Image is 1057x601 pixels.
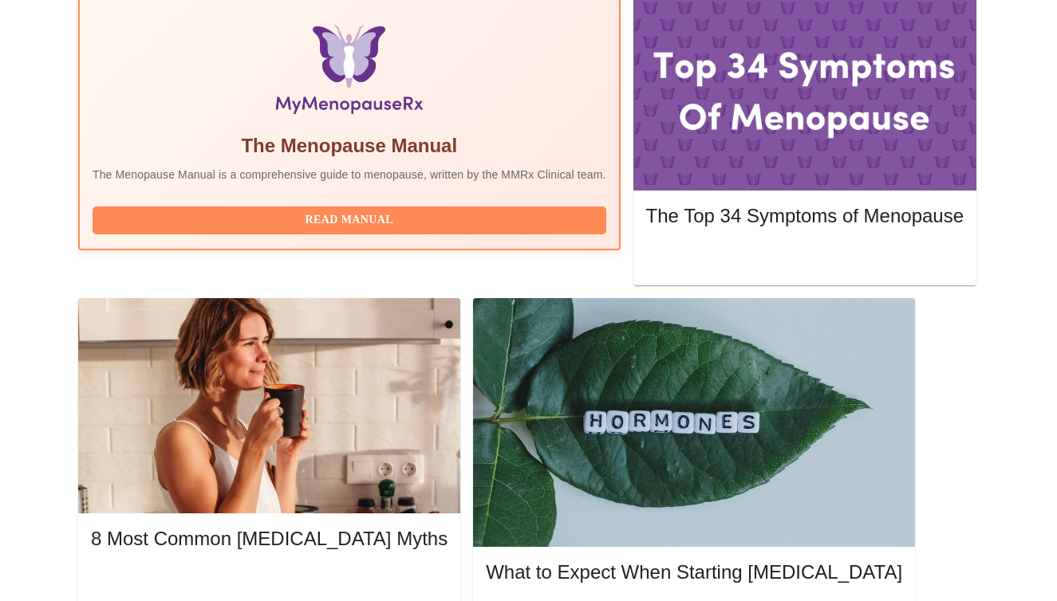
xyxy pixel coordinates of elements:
span: Read More [107,570,432,590]
h5: 8 Most Common [MEDICAL_DATA] Myths [91,526,448,552]
p: The Menopause Manual is a comprehensive guide to menopause, written by the MMRx Clinical team. [93,167,606,183]
span: Read More [662,248,948,268]
h5: What to Expect When Starting [MEDICAL_DATA] [486,560,902,585]
img: Menopause Manual [174,25,524,120]
button: Read More [646,244,964,272]
span: Read Manual [108,210,590,230]
a: Read More [646,249,968,263]
a: Read More [91,572,452,585]
button: Read Manual [93,206,606,234]
a: Read Manual [93,212,610,226]
h5: The Menopause Manual [93,133,606,159]
h5: The Top 34 Symptoms of Menopause [646,203,964,229]
button: Read More [91,566,448,594]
